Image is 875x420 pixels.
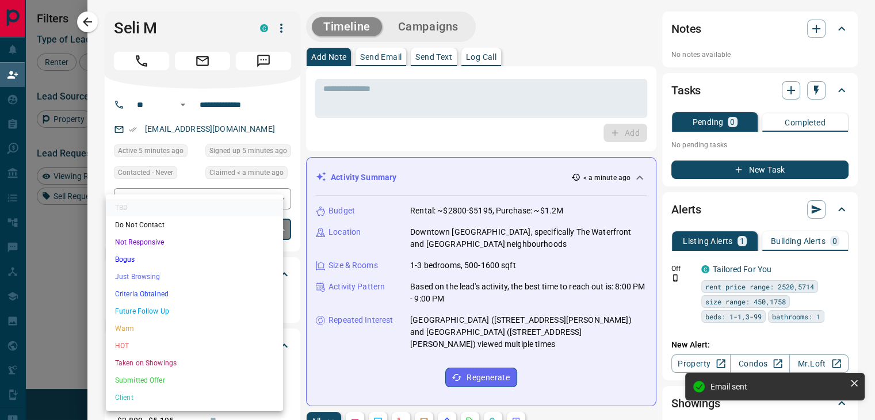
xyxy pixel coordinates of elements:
[106,251,283,268] li: Bogus
[106,285,283,303] li: Criteria Obtained
[106,268,283,285] li: Just Browsing
[106,320,283,337] li: Warm
[106,389,283,406] li: Client
[106,234,283,251] li: Not Responsive
[106,372,283,389] li: Submitted Offer
[710,382,845,391] div: Email sent
[106,303,283,320] li: Future Follow Up
[106,354,283,372] li: Taken on Showings
[106,337,283,354] li: HOT
[106,216,283,234] li: Do Not Contact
